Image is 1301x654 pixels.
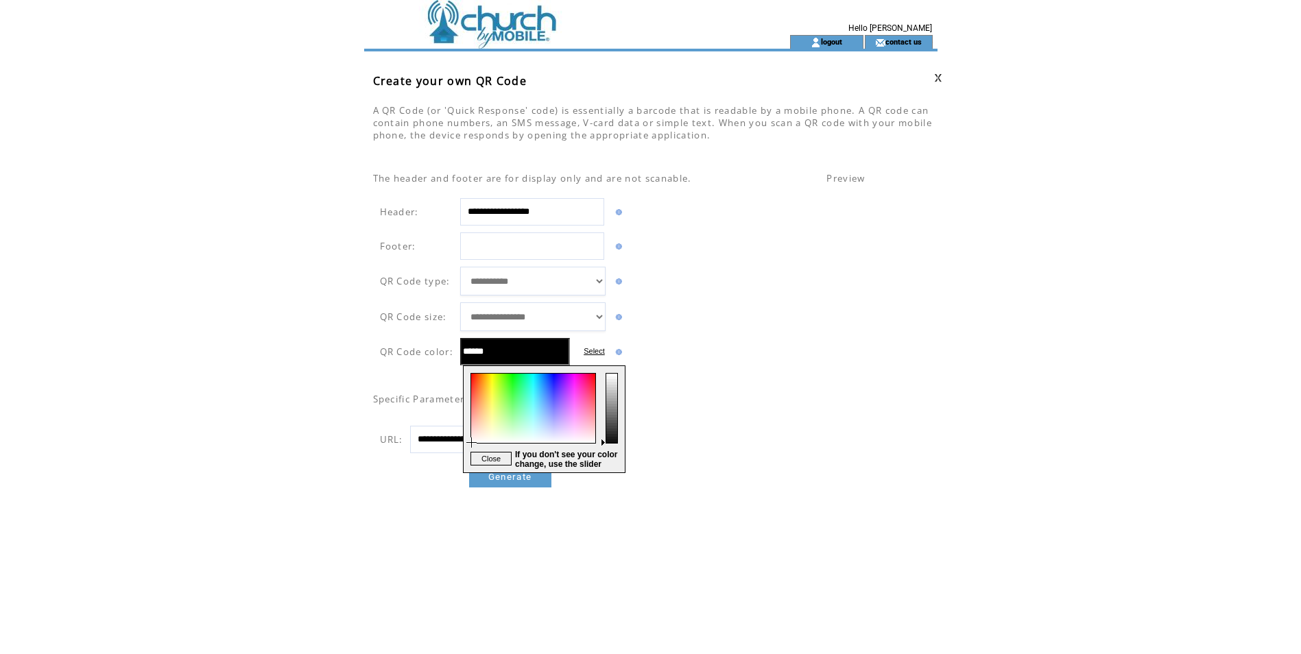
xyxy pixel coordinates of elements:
[821,37,842,46] a: logout
[380,346,454,358] span: QR Code color:
[811,37,821,48] img: account_icon.gif
[612,314,622,320] img: help.gif
[373,73,527,88] span: Create your own QR Code
[481,455,501,463] span: Close
[380,206,419,218] span: Header:
[612,209,622,215] img: help.gif
[380,240,416,252] span: Footer:
[373,172,692,184] span: The header and footer are for display only and are not scanable.
[380,275,451,287] span: QR Code type:
[584,347,605,355] label: Select
[885,37,922,46] a: contact us
[848,23,932,33] span: Hello [PERSON_NAME]
[380,433,403,446] span: URL:
[469,467,551,487] a: Generate
[612,349,622,355] img: help.gif
[612,243,622,250] img: help.gif
[875,37,885,48] img: contact_us_icon.gif
[380,311,447,323] span: QR Code size:
[515,450,625,469] span: If you don't see your color change, use the slider
[612,278,622,284] img: help.gif
[373,104,933,141] span: A QR Code (or 'Quick Response' code) is essentially a barcode that is readable by a mobile phone....
[373,393,470,405] span: Specific Parameters
[826,172,865,184] span: Preview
